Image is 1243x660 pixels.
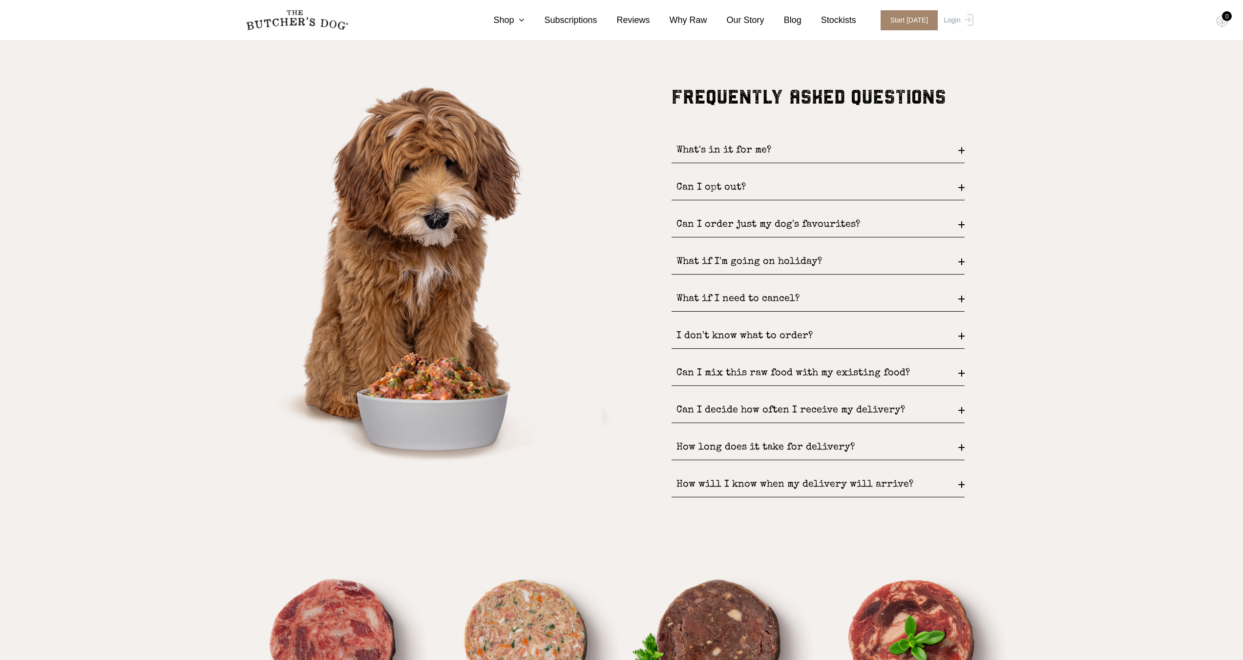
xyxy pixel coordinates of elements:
[764,14,801,27] a: Blog
[672,472,965,497] div: How will I know when my delivery will arrive?
[707,14,764,27] a: Our Story
[1222,11,1232,21] div: 0
[941,10,973,30] a: Login
[597,14,650,27] a: Reviews
[672,287,965,312] div: What if I need to cancel?
[672,435,965,460] div: How long does it take for delivery?
[881,10,938,30] span: Start [DATE]
[672,250,965,275] div: What if I'm going on holiday?
[672,175,965,200] div: Can I opt out?
[525,14,597,27] a: Subscriptions
[672,361,965,386] div: Can I mix this raw food with my existing food?
[672,85,965,109] h3: FREQUENTLY ASKED QUESTIONS
[672,398,965,423] div: Can I decide how often I receive my delivery?
[672,138,965,163] div: What's in it for me?
[474,14,525,27] a: Shop
[650,14,707,27] a: Why Raw
[871,10,942,30] a: Start [DATE]
[801,14,856,27] a: Stockists
[672,213,965,237] div: Can I order just my dog's favourites?
[1216,15,1228,27] img: TBD_Cart-Empty.png
[672,324,965,349] div: I don't know what to order?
